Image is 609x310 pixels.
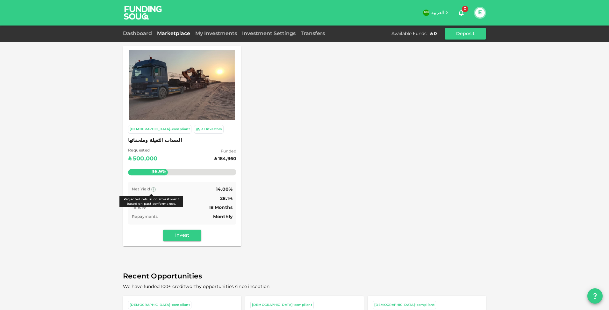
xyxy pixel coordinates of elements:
span: 18 Months [209,205,233,210]
a: Marketplace Logo [DEMOGRAPHIC_DATA]-compliant 31Investors المعدات الثقيلة وملحقاتها Requested ʢ50... [123,46,241,246]
span: IRR [132,197,139,201]
button: E [475,8,485,18]
span: Funded [214,149,236,155]
div: 31 [201,127,205,132]
span: Net Yield [132,188,150,191]
a: Marketplace [154,31,193,36]
span: المعدات الثقيلة وملحقاتها [128,136,236,145]
div: [DEMOGRAPHIC_DATA]-compliant [130,127,190,132]
button: Deposit [445,28,486,40]
span: Repayments [132,215,158,219]
span: 28.1% [220,196,233,201]
span: Monthly [213,215,233,219]
button: Invest [163,230,201,241]
div: [DEMOGRAPHIC_DATA]-compliant [252,302,312,308]
div: [DEMOGRAPHIC_DATA]-compliant [130,302,190,308]
button: question [587,288,603,304]
button: 0 [455,6,468,19]
span: العربية [431,11,444,15]
div: ʢ 0 [430,31,437,37]
img: flag-sa.b9a346574cdc8950dd34b50780441f57.svg [423,10,429,16]
a: My Investments [193,31,240,36]
span: Recent Opportunities [123,270,486,283]
a: Dashboard [123,31,154,36]
div: [DEMOGRAPHIC_DATA]-compliant [374,302,434,308]
div: Investors [206,127,222,132]
span: Requested [128,148,157,154]
a: Transfers [298,31,327,36]
a: Investment Settings [240,31,298,36]
span: Tenure [132,206,146,210]
span: 0 [462,6,468,12]
div: Available Funds : [391,31,427,37]
span: We have funded 100+ creditworthy opportunities since inception [123,284,269,289]
span: 14.00% [216,187,233,192]
img: Marketplace Logo [129,45,235,125]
